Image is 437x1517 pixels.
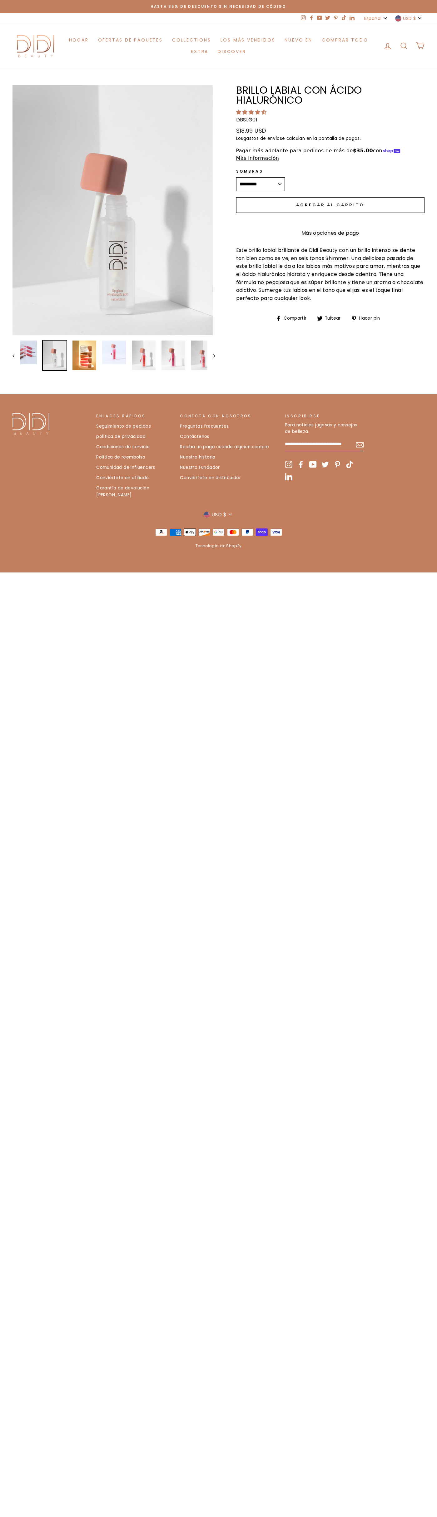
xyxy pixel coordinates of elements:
[202,510,235,519] button: USD $
[243,135,280,142] a: gastos de envío
[236,197,425,213] button: Agregar al carrito
[207,340,215,371] button: Siguiente
[236,85,425,106] h1: Brillo labial con ácido hialurónico
[324,315,345,322] span: Tuitear
[364,15,381,22] span: Español
[180,422,229,431] a: Preguntas frecuentes
[216,34,280,46] a: Los más vendidos
[96,413,173,419] p: Enlaces rápidos
[403,15,416,22] span: USD $
[96,463,155,472] a: Comunidad de influencers
[96,484,173,500] a: Garantía de devolución [PERSON_NAME]
[12,340,20,371] button: Anterior
[59,34,378,57] ul: Primary
[236,229,425,237] a: Más opciones de pago
[356,440,364,449] button: Suscribir
[180,413,278,419] p: CONECTA CON NOSOTROS
[196,543,241,548] a: Tecnología de Shopify
[213,46,251,57] a: Discover
[96,473,149,483] a: Conviértete en afiliado
[180,453,215,462] a: Nuestra historia
[296,202,364,208] span: Agregar al carrito
[102,341,126,364] img: Brillo labial con ácido hialurónico
[96,453,145,462] a: Política de reembolso
[180,463,220,472] a: Nuestro Fundador
[285,413,364,419] p: Inscribirse
[280,34,317,46] a: Nuevo en
[236,116,425,124] p: DBSLG01
[186,46,213,57] a: Extra
[96,442,150,452] a: Condiciones de servicio
[285,422,364,435] p: Para noticias jugosas y consejos de belleza.
[96,432,146,441] a: política de privacidad
[283,315,311,322] span: Compartir
[236,109,268,116] span: 4.67 stars
[180,473,241,483] a: Conviértete en distribuidor
[236,168,285,174] label: Sombras
[161,341,185,370] img: Brillo labial con ácido hialurónico
[72,341,96,370] img: Brillo labial con ácido hialurónico
[180,442,269,452] a: Reciba un pago cuando alguien compre
[211,511,226,519] span: USD $
[13,341,37,364] img: Brillo labial con ácido hialurónico
[317,34,373,46] a: Comprar todo
[236,246,425,302] p: Este brillo labial brillante de Didi Beauty con un brillo intenso se siente tan bien como se ve, ...
[236,135,425,142] small: Los se calculan en la pantalla de pagos.
[236,127,266,135] span: $18.99 USD
[12,413,49,435] img: Didi Beauty Co.
[12,33,59,59] img: Didi Beauty Co.
[93,34,167,46] a: Ofertas de paquetes
[167,34,216,46] a: Collections
[191,341,215,370] img: Brillo labial con ácido hialurónico
[43,341,67,370] img: Brillo labial con ácido hialurónico
[393,13,425,23] button: USD $
[132,341,156,370] img: Brillo labial con ácido hialurónico
[180,432,209,441] a: Contáctenos
[362,13,390,23] button: Español
[64,34,93,46] a: Hogar
[358,315,385,322] span: Hacer pin
[151,4,286,9] span: Hasta 85% de descuento SIN NECESIDAD DE CÓDIGO
[96,422,151,431] a: Seguimiento de pedidos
